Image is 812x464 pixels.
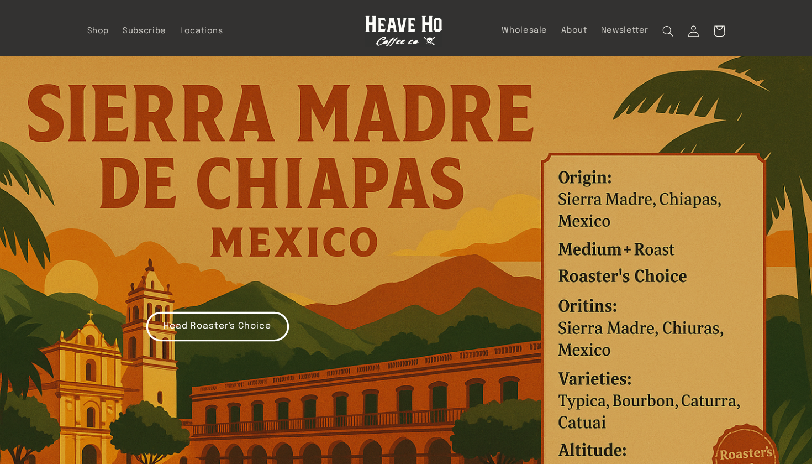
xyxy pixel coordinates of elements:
[495,18,555,43] a: Wholesale
[601,25,648,36] span: Newsletter
[146,312,289,341] a: Head Roaster's Choice
[561,25,587,36] span: About
[656,18,681,44] summary: Search
[87,26,109,37] span: Shop
[123,26,166,37] span: Subscribe
[116,19,173,43] a: Subscribe
[594,18,656,43] a: Newsletter
[173,19,230,43] a: Locations
[365,15,442,47] img: Heave Ho Coffee Co
[180,26,223,37] span: Locations
[555,18,594,43] a: About
[80,19,116,43] a: Shop
[502,25,547,36] span: Wholesale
